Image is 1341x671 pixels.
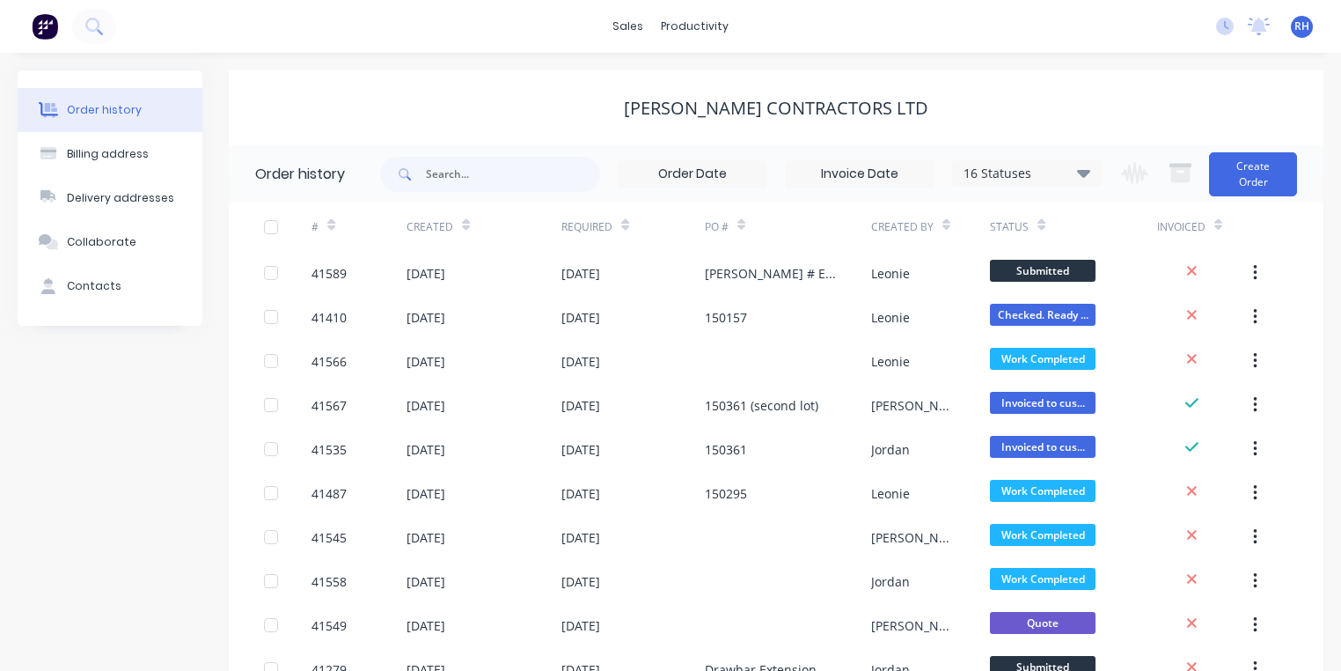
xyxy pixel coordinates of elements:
div: Jordan [871,572,910,591]
div: [DATE] [561,616,600,635]
div: # [311,219,319,235]
div: [DATE] [561,440,600,459]
div: 150295 [705,484,747,503]
div: 41549 [311,616,347,635]
div: 41567 [311,396,347,415]
div: [DATE] [407,528,445,547]
input: Invoice Date [786,161,934,188]
div: Leonie [871,484,910,503]
div: [DATE] [407,484,445,503]
div: [PERSON_NAME] [871,396,955,415]
div: 16 Statuses [953,164,1101,183]
div: [DATE] [561,264,600,283]
span: RH [1294,18,1309,34]
div: Collaborate [67,234,136,250]
div: Delivery addresses [67,190,174,206]
div: 41589 [311,264,347,283]
span: Work Completed [990,480,1096,502]
button: Contacts [18,264,202,308]
div: Order history [67,102,142,118]
div: [DATE] [561,484,600,503]
div: [PERSON_NAME] [871,528,955,547]
button: Billing address [18,132,202,176]
div: Required [561,203,704,251]
div: Order history [255,164,345,185]
div: Leonie [871,264,910,283]
div: 150157 [705,308,747,327]
span: Invoiced to cus... [990,392,1096,414]
div: 41487 [311,484,347,503]
input: Search... [426,157,600,192]
div: Leonie [871,308,910,327]
div: 41558 [311,572,347,591]
div: Status [990,219,1029,235]
div: Created [407,203,561,251]
div: 41410 [311,308,347,327]
button: Create Order [1209,152,1297,196]
div: Created By [871,219,934,235]
div: 150361 (second lot) [705,396,818,415]
div: [DATE] [561,352,600,371]
div: 150361 [705,440,747,459]
div: [PERSON_NAME] # EUZ953 [705,264,836,283]
div: [DATE] [561,572,600,591]
div: [DATE] [561,528,600,547]
div: 41566 [311,352,347,371]
div: Created By [871,203,990,251]
button: Order history [18,88,202,132]
span: Invoiced to cus... [990,436,1096,458]
img: Factory [32,13,58,40]
div: Leonie [871,352,910,371]
div: [DATE] [407,616,445,635]
span: Checked. Ready ... [990,304,1096,326]
div: Contacts [67,278,121,294]
div: PO # [705,219,729,235]
div: Jordan [871,440,910,459]
div: [DATE] [407,352,445,371]
div: [DATE] [407,440,445,459]
span: Work Completed [990,568,1096,590]
div: [PERSON_NAME] Contractors Ltd [624,98,928,119]
div: [DATE] [407,572,445,591]
div: [DATE] [561,396,600,415]
div: [DATE] [561,308,600,327]
button: Delivery addresses [18,176,202,220]
input: Order Date [619,161,766,188]
div: sales [604,13,652,40]
span: Work Completed [990,524,1096,546]
div: 41535 [311,440,347,459]
div: 41545 [311,528,347,547]
div: [DATE] [407,396,445,415]
div: productivity [652,13,737,40]
div: [DATE] [407,308,445,327]
span: Quote [990,612,1096,634]
span: Work Completed [990,348,1096,370]
div: Invoiced [1157,203,1252,251]
div: PO # [705,203,871,251]
div: [PERSON_NAME] [871,616,955,635]
div: Invoiced [1157,219,1205,235]
div: Status [990,203,1156,251]
div: Created [407,219,453,235]
div: [DATE] [407,264,445,283]
div: Billing address [67,146,149,162]
button: Collaborate [18,220,202,264]
div: Required [561,219,612,235]
span: Submitted [990,260,1096,282]
div: # [311,203,407,251]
